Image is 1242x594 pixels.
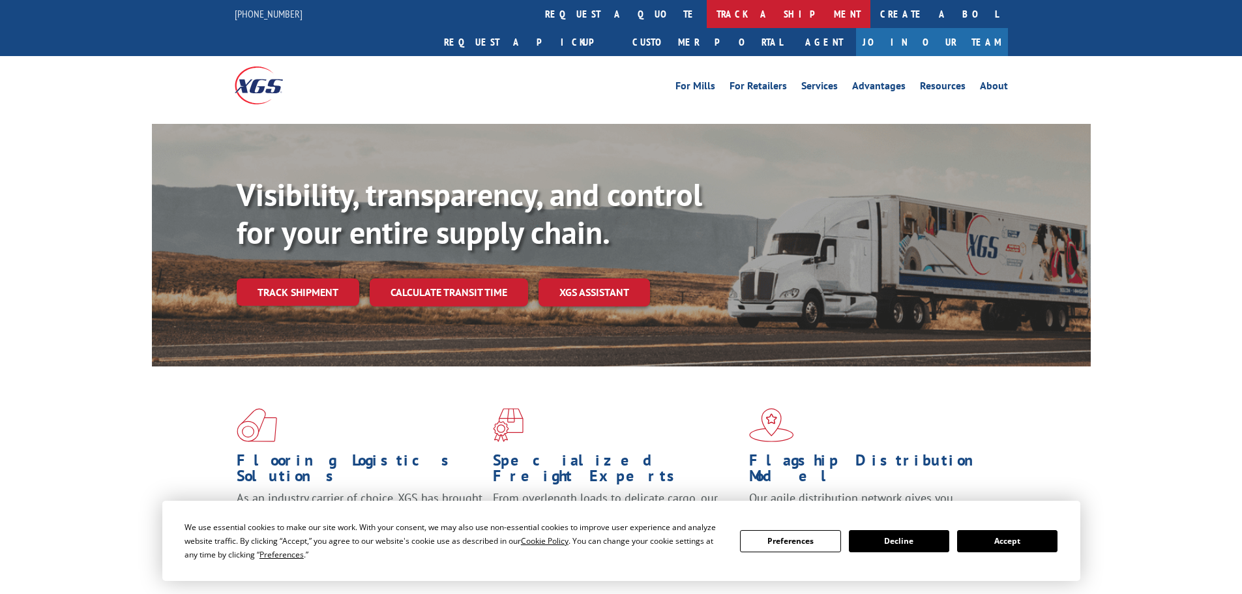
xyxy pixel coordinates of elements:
div: Cookie Consent Prompt [162,501,1080,581]
h1: Flagship Distribution Model [749,453,996,490]
a: Request a pickup [434,28,623,56]
a: Track shipment [237,278,359,306]
a: Advantages [852,81,906,95]
p: From overlength loads to delicate cargo, our experienced staff knows the best way to move your fr... [493,490,739,548]
img: xgs-icon-focused-on-flooring-red [493,408,524,442]
img: xgs-icon-total-supply-chain-intelligence-red [237,408,277,442]
a: Services [801,81,838,95]
a: Customer Portal [623,28,792,56]
a: Join Our Team [856,28,1008,56]
a: About [980,81,1008,95]
a: For Mills [675,81,715,95]
div: We use essential cookies to make our site work. With your consent, we may also use non-essential ... [185,520,724,561]
button: Accept [957,530,1057,552]
a: [PHONE_NUMBER] [235,7,303,20]
b: Visibility, transparency, and control for your entire supply chain. [237,174,702,252]
span: Cookie Policy [521,535,569,546]
button: Preferences [740,530,840,552]
span: Preferences [259,549,304,560]
a: Agent [792,28,856,56]
a: Resources [920,81,966,95]
h1: Flooring Logistics Solutions [237,453,483,490]
img: xgs-icon-flagship-distribution-model-red [749,408,794,442]
a: XGS ASSISTANT [539,278,650,306]
h1: Specialized Freight Experts [493,453,739,490]
span: As an industry carrier of choice, XGS has brought innovation and dedication to flooring logistics... [237,490,482,537]
span: Our agile distribution network gives you nationwide inventory management on demand. [749,490,989,521]
button: Decline [849,530,949,552]
a: Calculate transit time [370,278,528,306]
a: For Retailers [730,81,787,95]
